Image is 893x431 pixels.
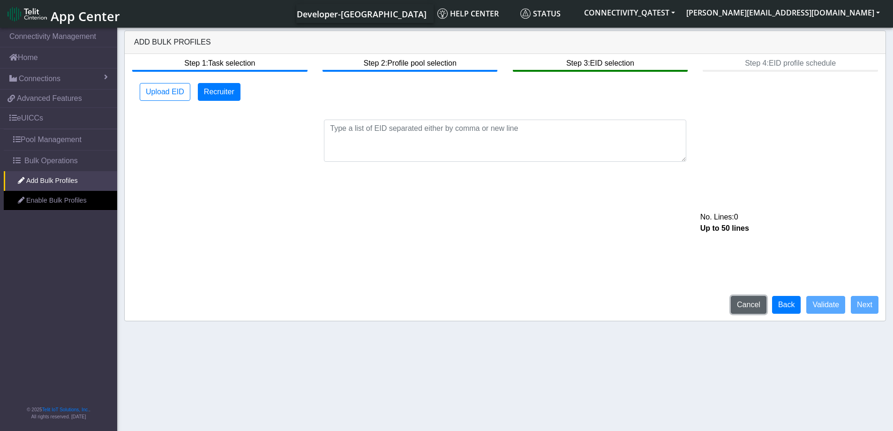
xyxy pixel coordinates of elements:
[693,212,881,223] div: No. Lines:
[693,223,881,234] div: Up to 50 lines
[42,407,89,412] a: Telit IoT Solutions, Inc.
[51,8,120,25] span: App Center
[851,296,878,314] button: Next
[198,83,240,101] button: Recruiter
[434,4,517,23] a: Help center
[296,4,426,23] a: Your current platform instance
[8,4,119,24] a: App Center
[132,54,307,72] btn: Step 1: Task selection
[772,296,801,314] button: Back
[17,93,82,104] span: Advanced Features
[4,191,117,211] a: Enable Bulk Profiles
[517,4,578,23] a: Status
[323,54,497,72] btn: Step 2: Profile pool selection
[806,296,845,314] button: Validate
[520,8,531,19] img: status.svg
[297,8,427,20] span: Developer-[GEOGRAPHIC_DATA]
[4,171,117,191] a: Add Bulk Profiles
[513,54,688,72] btn: Step 3: EID selection
[19,73,60,84] span: Connections
[578,4,681,21] button: CONNECTIVITY_QATEST
[24,155,78,166] span: Bulk Operations
[437,8,448,19] img: knowledge.svg
[520,8,561,19] span: Status
[734,213,738,221] span: 0
[140,83,190,101] button: Upload EID
[8,7,47,22] img: logo-telit-cinterion-gw-new.png
[4,129,117,150] a: Pool Management
[125,31,885,54] div: Add Bulk Profiles
[681,4,885,21] button: [PERSON_NAME][EMAIL_ADDRESS][DOMAIN_NAME]
[4,151,117,171] a: Bulk Operations
[437,8,499,19] span: Help center
[731,296,766,314] button: Cancel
